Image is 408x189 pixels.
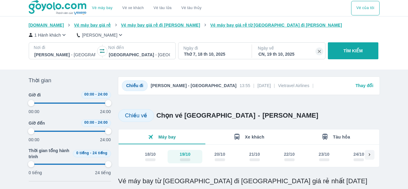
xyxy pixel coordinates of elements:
[84,120,94,125] span: 00:00
[29,170,42,176] p: 0 tiếng
[353,81,376,90] button: Thay đổi
[149,1,177,15] a: Vé tàu lửa
[156,111,318,120] span: Chọn vé [GEOGRAPHIC_DATA] [PERSON_NAME]
[258,112,260,119] span: -
[29,148,70,160] span: Thời gian tổng hành trình
[158,135,176,139] span: Máy bay
[151,83,237,89] p: [PERSON_NAME] - [GEOGRAPHIC_DATA]
[278,83,309,89] span: Vietravel Airlines
[118,177,380,185] h1: Vé máy bay từ [GEOGRAPHIC_DATA] đi [GEOGRAPHIC_DATA] giá rẻ nhất [DATE]
[333,135,350,139] span: Tàu hỏa
[180,151,191,157] div: 19/10
[312,83,314,89] p: |
[29,23,64,28] span: [DOMAIN_NAME]
[258,45,320,51] p: Ngày về
[121,23,200,28] span: Vé máy bay giá rẻ đi [PERSON_NAME]
[84,92,94,96] span: 00:00
[353,151,364,157] div: 24/10
[328,42,378,59] button: TÌM KIẾM
[122,6,144,10] a: Vé xe khách
[90,151,91,155] span: -
[351,1,379,15] div: choose transportation mode
[29,109,40,115] p: 00:00
[253,83,254,89] p: |
[351,1,379,15] button: Vé của tôi
[355,83,373,89] p: Thay đổi
[82,32,117,38] p: [PERSON_NAME]
[100,137,111,143] p: 24:00
[29,92,41,98] span: Giờ đi
[34,44,96,51] p: Nơi đi
[95,92,96,96] span: -
[249,151,260,157] div: 21/10
[76,151,89,155] span: 0 tiếng
[257,83,271,89] span: [DATE]
[87,1,206,15] div: choose transportation mode
[95,170,111,176] p: 24 tiếng
[100,109,111,115] p: 24:00
[126,83,143,88] span: Chiều đi
[95,120,96,125] span: -
[240,83,250,89] span: 13:55
[184,51,245,57] div: Thứ 7, 18 th 10, 2025
[77,32,124,38] button: [PERSON_NAME]
[34,32,61,38] p: 1 Hành khách
[29,32,67,38] button: 1 Hành khách
[133,150,365,163] div: scrollable day and price
[284,151,295,157] div: 22/10
[210,23,342,28] span: Vé máy bay giá rẻ từ [GEOGRAPHIC_DATA] đi [PERSON_NAME]
[98,92,108,96] span: 24:00
[125,112,147,119] span: Chiều về
[259,51,320,57] div: CN, 19 th 10, 2025
[108,44,171,51] p: Nơi đến
[29,77,51,84] span: Thời gian
[344,48,363,54] p: TÌM KIẾM
[245,135,264,139] span: Xe khách
[176,1,206,15] button: Vé tàu thủy
[29,22,380,28] nav: breadcrumb
[183,45,246,51] p: Ngày đi
[74,23,111,28] span: Vé máy bay giá rẻ
[319,151,330,157] div: 23/10
[214,151,225,157] div: 20/10
[98,120,108,125] span: 24:00
[93,151,107,155] span: 24 tiếng
[145,151,156,157] div: 18/10
[274,83,275,89] p: |
[29,137,40,143] p: 00:00
[92,6,113,10] a: Vé máy bay
[29,120,45,126] span: Giờ đến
